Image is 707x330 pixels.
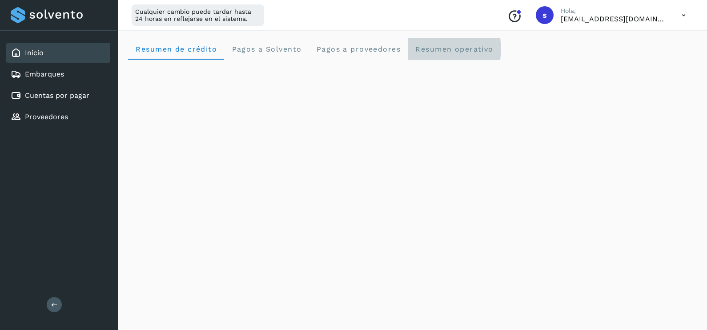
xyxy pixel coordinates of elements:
[6,107,110,127] div: Proveedores
[132,4,264,26] div: Cualquier cambio puede tardar hasta 24 horas en reflejarse en el sistema.
[6,64,110,84] div: Embarques
[135,45,217,53] span: Resumen de crédito
[316,45,401,53] span: Pagos a proveedores
[561,7,667,15] p: Hola,
[25,113,68,121] a: Proveedores
[231,45,301,53] span: Pagos a Solvento
[415,45,494,53] span: Resumen operativo
[25,91,89,100] a: Cuentas por pagar
[25,70,64,78] a: Embarques
[25,48,44,57] a: Inicio
[6,86,110,105] div: Cuentas por pagar
[6,43,110,63] div: Inicio
[561,15,667,23] p: smedina@niagarawater.com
